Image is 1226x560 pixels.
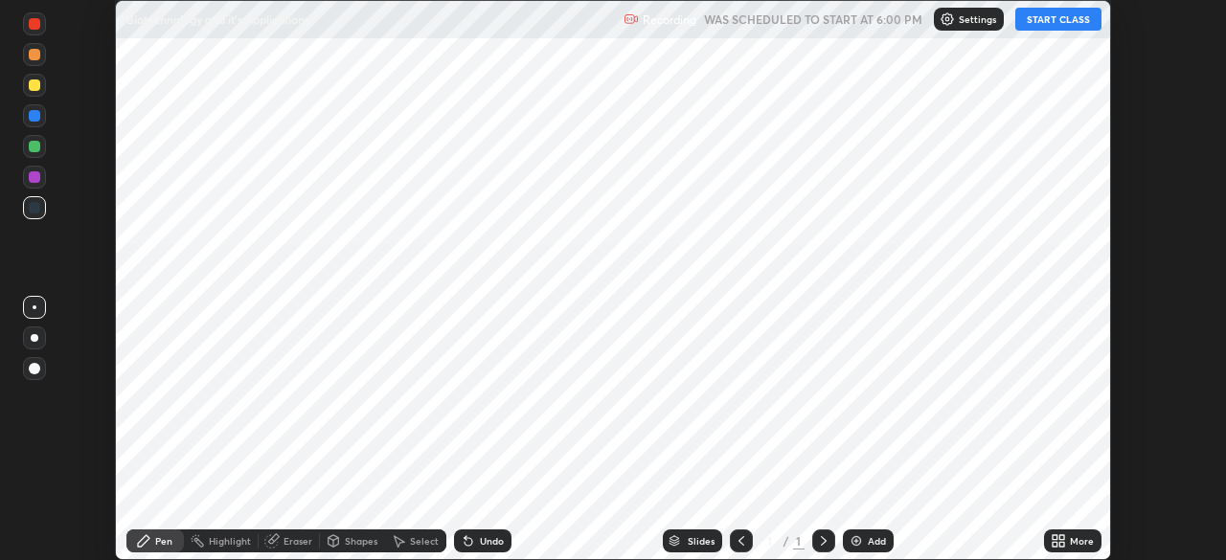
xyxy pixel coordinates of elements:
img: class-settings-icons [940,11,955,27]
div: Add [868,536,886,546]
img: add-slide-button [849,533,864,549]
div: Select [410,536,439,546]
img: recording.375f2c34.svg [624,11,639,27]
div: Pen [155,536,172,546]
div: Shapes [345,536,377,546]
p: Biotechnology and it’s Applications [126,11,309,27]
div: 1 [761,535,780,547]
h5: WAS SCHEDULED TO START AT 6:00 PM [704,11,922,28]
p: Recording [643,12,696,27]
button: START CLASS [1015,8,1101,31]
div: Highlight [209,536,251,546]
div: Undo [480,536,504,546]
div: / [783,535,789,547]
div: 1 [793,532,805,549]
p: Settings [959,14,996,24]
div: Slides [688,536,715,546]
div: More [1070,536,1094,546]
div: Eraser [284,536,312,546]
